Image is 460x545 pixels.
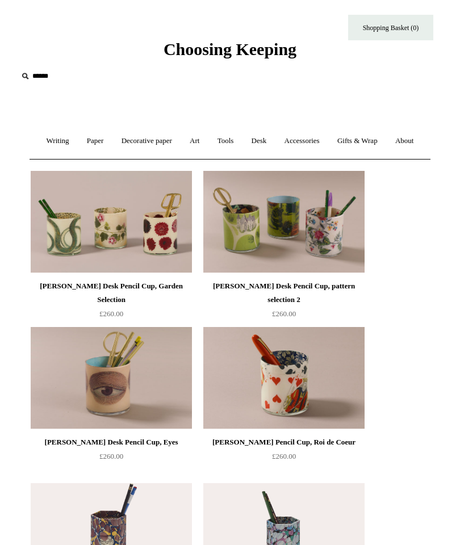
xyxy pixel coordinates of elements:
[182,127,207,157] a: Art
[99,452,123,461] span: £260.00
[387,127,422,157] a: About
[272,310,296,318] span: £260.00
[203,171,365,274] a: John Derian Desk Pencil Cup, pattern selection 2 John Derian Desk Pencil Cup, pattern selection 2
[34,436,189,450] div: [PERSON_NAME] Desk Pencil Cup, Eyes
[329,127,386,157] a: Gifts & Wrap
[206,280,362,307] div: [PERSON_NAME] Desk Pencil Cup, pattern selection 2
[277,127,328,157] a: Accessories
[164,49,296,57] a: Choosing Keeping
[31,328,192,430] a: John Derian Desk Pencil Cup, Eyes John Derian Desk Pencil Cup, Eyes
[206,436,362,450] div: [PERSON_NAME] Pencil Cup, Roi de Coeur
[272,452,296,461] span: £260.00
[348,15,433,41] a: Shopping Basket (0)
[79,127,112,157] a: Paper
[244,127,275,157] a: Desk
[203,280,365,326] a: [PERSON_NAME] Desk Pencil Cup, pattern selection 2 £260.00
[34,280,189,307] div: [PERSON_NAME] Desk Pencil Cup, Garden Selection
[31,280,192,326] a: [PERSON_NAME] Desk Pencil Cup, Garden Selection £260.00
[114,127,180,157] a: Decorative paper
[210,127,242,157] a: Tools
[203,328,365,430] a: John Derian Desk Pencil Cup, Roi de Coeur John Derian Desk Pencil Cup, Roi de Coeur
[31,171,192,274] a: John Derian Desk Pencil Cup, Garden Selection John Derian Desk Pencil Cup, Garden Selection
[99,310,123,318] span: £260.00
[31,171,192,274] img: John Derian Desk Pencil Cup, Garden Selection
[39,127,77,157] a: Writing
[31,436,192,483] a: [PERSON_NAME] Desk Pencil Cup, Eyes £260.00
[203,171,365,274] img: John Derian Desk Pencil Cup, pattern selection 2
[203,328,365,430] img: John Derian Desk Pencil Cup, Roi de Coeur
[31,328,192,430] img: John Derian Desk Pencil Cup, Eyes
[164,40,296,59] span: Choosing Keeping
[203,436,365,483] a: [PERSON_NAME] Pencil Cup, Roi de Coeur £260.00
